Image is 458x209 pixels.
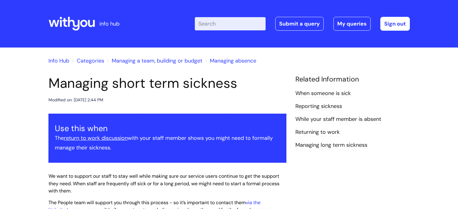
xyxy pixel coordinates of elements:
h1: Managing short term sickness [48,75,286,91]
a: Managing long term sickness [295,141,367,149]
a: My queries [333,17,371,31]
a: Categories [77,57,104,64]
h3: Use this when [55,124,280,133]
li: Managing absence [204,56,256,66]
p: The with your staff member shows you might need to formally manage their sickness. [55,133,280,153]
span: We want to support our staff to stay well while making sure our service users continue to get the... [48,173,279,194]
a: When someone is sick [295,90,351,97]
a: Sign out [380,17,410,31]
div: | - [195,17,410,31]
p: info hub [99,19,120,29]
a: While‌ ‌your‌ ‌staff‌ ‌member‌ ‌is‌ ‌absent‌ [295,115,381,123]
li: Managing a team, building or budget [106,56,202,66]
a: Managing a team, building or budget [112,57,202,64]
a: Info Hub [48,57,69,64]
input: Search [195,17,266,30]
li: Solution home [71,56,104,66]
a: return to work discussion [64,134,128,142]
a: Returning to work [295,128,340,136]
a: Reporting sickness [295,103,342,110]
a: Managing absence [210,57,256,64]
h4: Related Information [295,75,410,84]
a: Submit a query [275,17,324,31]
div: Modified on: [DATE] 2:44 PM [48,96,103,104]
